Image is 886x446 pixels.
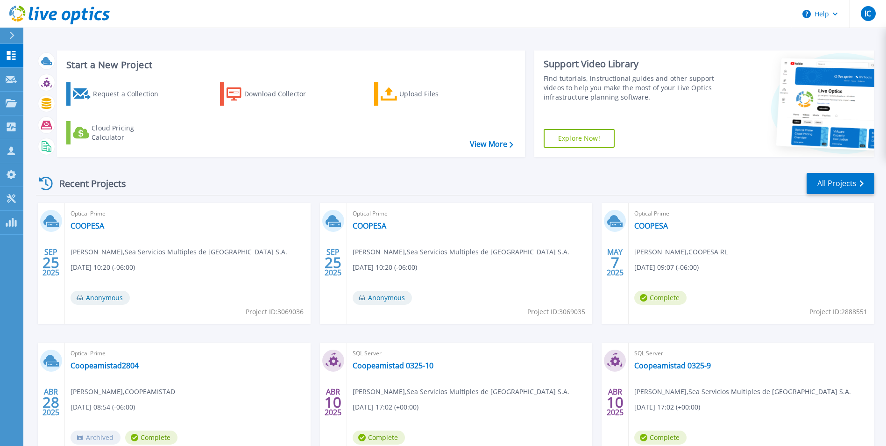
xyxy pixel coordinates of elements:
span: Project ID: 3069036 [246,307,304,317]
div: Find tutorials, instructional guides and other support videos to help you make the most of your L... [544,74,717,102]
span: [PERSON_NAME] , Sea Servicios Multiples de [GEOGRAPHIC_DATA] S.A. [353,387,569,397]
span: [PERSON_NAME] , COOPESA RL [634,247,728,257]
span: SQL Server [634,348,869,359]
span: [PERSON_NAME] , Sea Servicios Multiples de [GEOGRAPHIC_DATA] S.A. [71,247,287,257]
span: [DATE] 10:20 (-06:00) [71,262,135,273]
a: Coopeamistad 0325-9 [634,361,711,370]
div: ABR 2025 [42,385,60,419]
span: Archived [71,431,120,445]
div: ABR 2025 [606,385,624,419]
span: 25 [43,259,59,266]
h3: Start a New Project [66,60,513,70]
span: [PERSON_NAME] , Sea Servicios Multiples de [GEOGRAPHIC_DATA] S.A. [353,247,569,257]
a: COOPESA [353,221,386,230]
span: Project ID: 2888551 [809,307,867,317]
a: Coopeamistad 0325-10 [353,361,433,370]
a: Download Collector [220,82,324,106]
span: 7 [611,259,619,266]
a: Explore Now! [544,129,615,148]
span: Complete [353,431,405,445]
span: Optical Prime [71,348,305,359]
span: Optical Prime [353,209,587,219]
span: IC [865,10,871,17]
div: MAY 2025 [606,245,624,280]
span: [DATE] 08:54 (-06:00) [71,402,135,412]
span: [DATE] 17:02 (+00:00) [353,402,418,412]
div: Upload Files [399,85,474,103]
span: 28 [43,398,59,406]
div: Support Video Library [544,58,717,70]
span: Anonymous [71,291,130,305]
a: COOPESA [634,221,668,230]
span: Complete [125,431,177,445]
a: All Projects [807,173,874,194]
div: SEP 2025 [324,245,342,280]
span: Complete [634,291,687,305]
span: Project ID: 3069035 [527,307,585,317]
span: Optical Prime [634,209,869,219]
span: [DATE] 09:07 (-06:00) [634,262,699,273]
span: [PERSON_NAME] , Sea Servicios Multiples de [GEOGRAPHIC_DATA] S.A. [634,387,851,397]
div: ABR 2025 [324,385,342,419]
a: View More [470,140,513,149]
span: Complete [634,431,687,445]
span: [DATE] 17:02 (+00:00) [634,402,700,412]
span: Anonymous [353,291,412,305]
span: 10 [325,398,341,406]
div: Recent Projects [36,172,139,195]
span: 10 [607,398,624,406]
div: Download Collector [244,85,319,103]
div: Request a Collection [93,85,168,103]
div: Cloud Pricing Calculator [92,123,166,142]
span: [PERSON_NAME] , COOPEAMISTAD [71,387,175,397]
a: Coopeamistad2804 [71,361,139,370]
span: Optical Prime [71,209,305,219]
a: COOPESA [71,221,104,230]
span: 25 [325,259,341,266]
a: Cloud Pricing Calculator [66,121,170,144]
span: [DATE] 10:20 (-06:00) [353,262,417,273]
div: SEP 2025 [42,245,60,280]
a: Upload Files [374,82,478,106]
span: SQL Server [353,348,587,359]
a: Request a Collection [66,82,170,106]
